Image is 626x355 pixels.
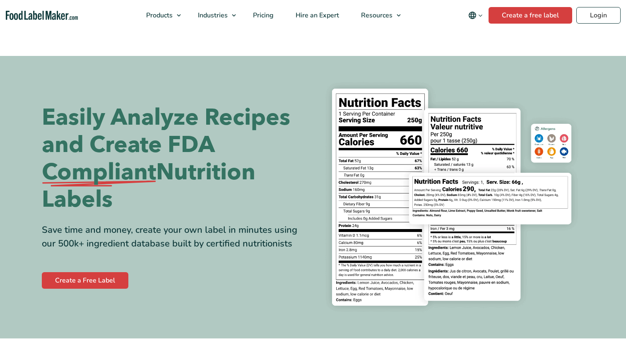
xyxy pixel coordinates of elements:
h1: Easily Analyze Recipes and Create FDA Nutrition Labels [42,104,307,213]
a: Food Label Maker homepage [6,11,78,20]
span: Industries [195,11,229,20]
span: Hire an Expert [293,11,340,20]
span: Pricing [250,11,274,20]
button: Change language [462,7,489,24]
div: Save time and money, create your own label in minutes using our 500k+ ingredient database built b... [42,223,307,251]
span: Products [144,11,173,20]
a: Login [576,7,621,24]
a: Create a Free Label [42,272,128,289]
span: Resources [359,11,393,20]
a: Create a free label [489,7,572,24]
span: Compliant [42,159,156,186]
